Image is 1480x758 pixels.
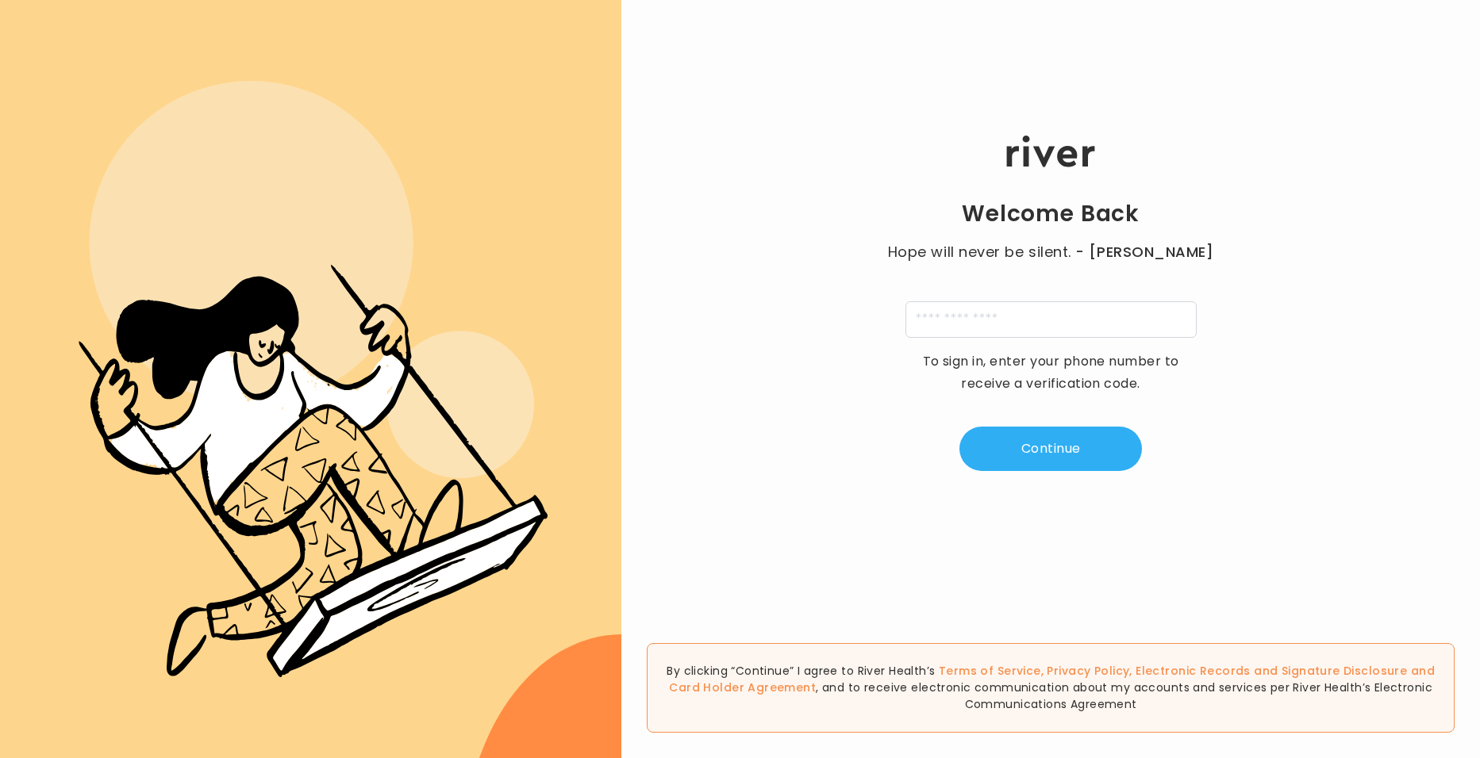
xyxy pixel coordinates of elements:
[669,663,1435,695] span: , , and
[816,680,1432,712] span: , and to receive electronic communication about my accounts and services per River Health’s Elect...
[647,643,1455,733] div: By clicking “Continue” I agree to River Health’s
[959,427,1142,471] button: Continue
[1136,663,1407,679] a: Electronic Records and Signature Disclosure
[939,663,1041,679] a: Terms of Service
[872,241,1229,263] p: Hope will never be silent.
[669,680,816,695] a: Card Holder Agreement
[962,200,1140,228] h1: Welcome Back
[1047,663,1129,679] a: Privacy Policy
[1075,241,1213,263] span: - [PERSON_NAME]
[912,350,1190,395] p: To sign in, enter your phone number to receive a verification code.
